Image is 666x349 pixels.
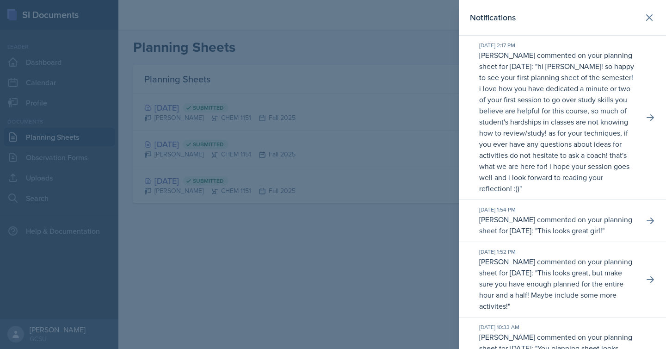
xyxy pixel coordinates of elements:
[470,11,516,24] h2: Notifications
[479,206,636,214] div: [DATE] 1:54 PM
[479,268,623,311] p: This looks great, but make sure you have enough planned for the entire hour and a half! Maybe inc...
[479,323,636,331] div: [DATE] 10:33 AM
[537,225,602,236] p: This looks great girl!
[479,41,636,50] div: [DATE] 2:17 PM
[479,50,636,194] p: [PERSON_NAME] commented on your planning sheet for [DATE]: " "
[479,248,636,256] div: [DATE] 1:52 PM
[479,61,634,193] p: hi [PERSON_NAME]! so happy to see your first planning sheet of the semester! i love how you have ...
[479,214,636,236] p: [PERSON_NAME] commented on your planning sheet for [DATE]: " "
[479,256,636,312] p: [PERSON_NAME] commented on your planning sheet for [DATE]: " "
